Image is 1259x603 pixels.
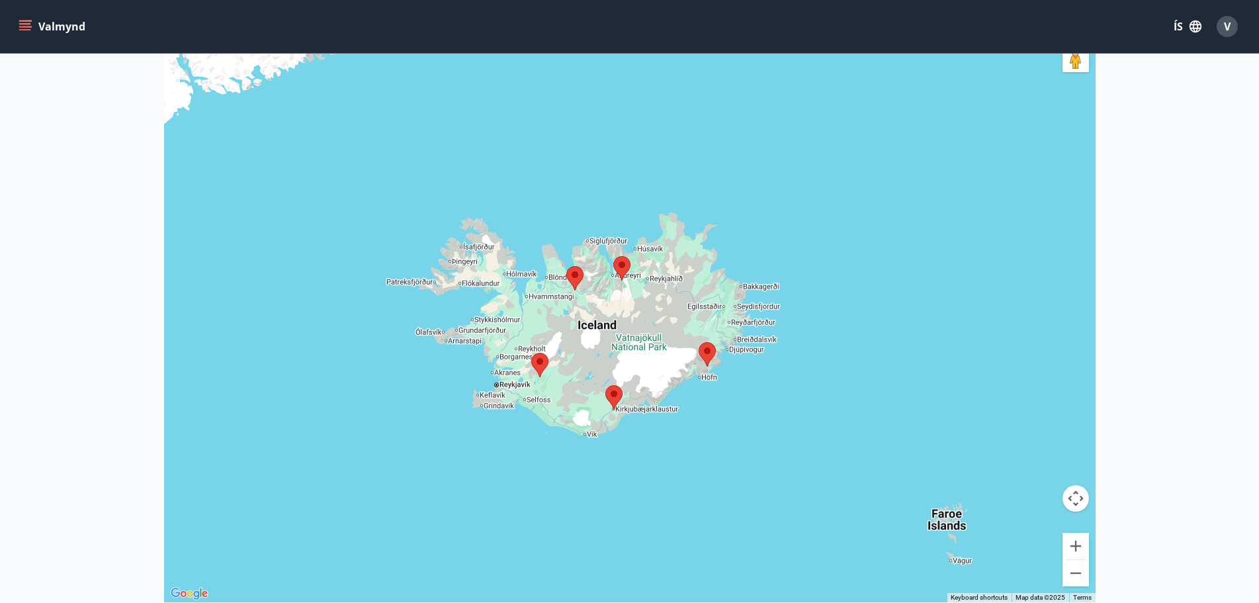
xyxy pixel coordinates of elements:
[167,585,211,602] a: Open this area in Google Maps (opens a new window)
[1063,560,1089,586] button: Zoom out
[1211,11,1243,42] button: V
[1073,594,1092,601] a: Terms (opens in new tab)
[1166,15,1209,38] button: ÍS
[1016,594,1065,601] span: Map data ©2025
[1224,19,1231,34] span: V
[951,593,1008,602] button: Keyboard shortcuts
[16,15,91,38] button: menu
[1063,533,1089,559] button: Zoom in
[167,585,211,602] img: Google
[1063,485,1089,512] button: Map camera controls
[1063,46,1089,72] button: Drag Pegman onto the map to open Street View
